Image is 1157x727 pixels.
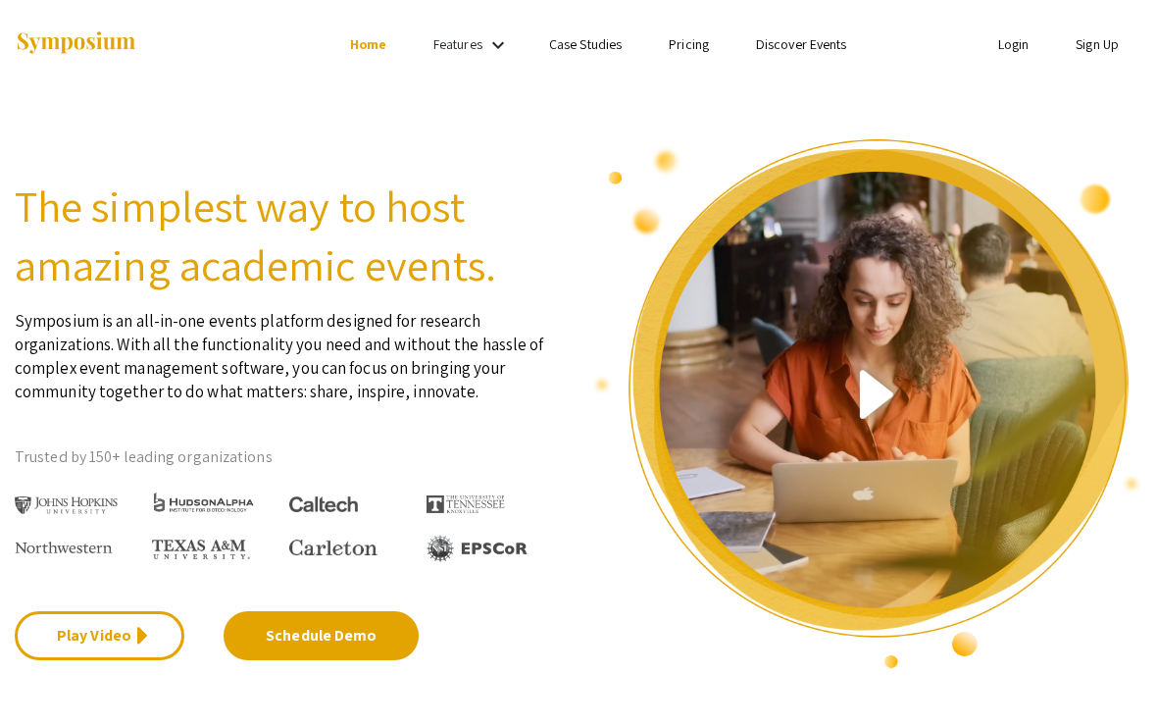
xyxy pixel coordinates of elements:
[15,611,184,660] a: Play Video
[289,496,358,513] img: Caltech
[289,540,377,555] img: Carleton
[756,35,847,53] a: Discover Events
[152,492,255,513] img: HudsonAlpha
[224,611,419,660] a: Schedule Demo
[486,33,510,57] mat-icon: Expand Features list
[15,177,564,294] h2: The simplest way to host amazing academic events.
[15,496,118,514] img: Johns Hopkins University
[427,495,505,513] img: The University of Tennessee
[350,35,386,53] a: Home
[433,35,482,53] a: Features
[15,30,137,57] img: Symposium by ForagerOne
[427,535,529,562] img: EPSCOR
[549,35,622,53] a: Case Studies
[998,35,1030,53] a: Login
[15,294,564,403] p: Symposium is an all-in-one events platform designed for research organizations. With all the func...
[15,442,564,472] p: Trusted by 150+ leading organizations
[669,35,709,53] a: Pricing
[593,137,1142,670] img: video overview of Symposium
[15,639,83,712] iframe: Chat
[1076,35,1119,53] a: Sign Up
[152,540,250,559] img: Texas A&M University
[15,542,113,553] img: Northwestern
